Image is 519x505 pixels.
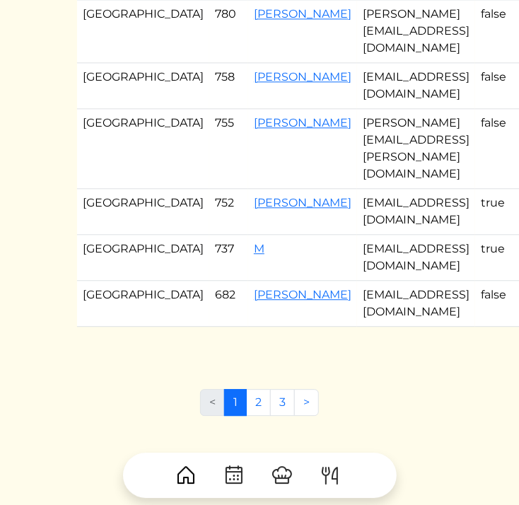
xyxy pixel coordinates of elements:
[77,108,209,188] td: [GEOGRAPHIC_DATA]
[77,280,209,326] td: [GEOGRAPHIC_DATA]
[209,62,248,108] td: 758
[271,464,293,487] img: ChefHat-a374fb509e4f37eb0702ca99f5f64f3b6956810f32a249b33092029f8484b388.svg
[77,234,209,280] td: [GEOGRAPHIC_DATA]
[224,389,247,416] a: 1
[357,234,475,280] td: [EMAIL_ADDRESS][DOMAIN_NAME]
[254,196,351,209] a: [PERSON_NAME]
[254,288,351,301] a: [PERSON_NAME]
[77,62,209,108] td: [GEOGRAPHIC_DATA]
[200,389,319,427] nav: Pages
[223,464,245,487] img: CalendarDots-5bcf9d9080389f2a281d69619e1c85352834be518fbc73d9501aef674afc0d57.svg
[357,62,475,108] td: [EMAIL_ADDRESS][DOMAIN_NAME]
[319,464,342,487] img: ForkKnife-55491504ffdb50bab0c1e09e7649658475375261d09fd45db06cec23bce548bf.svg
[209,234,248,280] td: 737
[77,188,209,234] td: [GEOGRAPHIC_DATA]
[209,280,248,326] td: 682
[254,116,351,129] a: [PERSON_NAME]
[294,389,319,416] a: Next
[254,7,351,21] a: [PERSON_NAME]
[254,70,351,83] a: [PERSON_NAME]
[357,188,475,234] td: [EMAIL_ADDRESS][DOMAIN_NAME]
[209,108,248,188] td: 755
[175,464,197,487] img: House-9bf13187bcbb5817f509fe5e7408150f90897510c4275e13d0d5fca38e0b5951.svg
[246,389,271,416] a: 2
[209,188,248,234] td: 752
[254,242,264,255] a: M
[357,280,475,326] td: [EMAIL_ADDRESS][DOMAIN_NAME]
[270,389,295,416] a: 3
[357,108,475,188] td: [PERSON_NAME][EMAIL_ADDRESS][PERSON_NAME][DOMAIN_NAME]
